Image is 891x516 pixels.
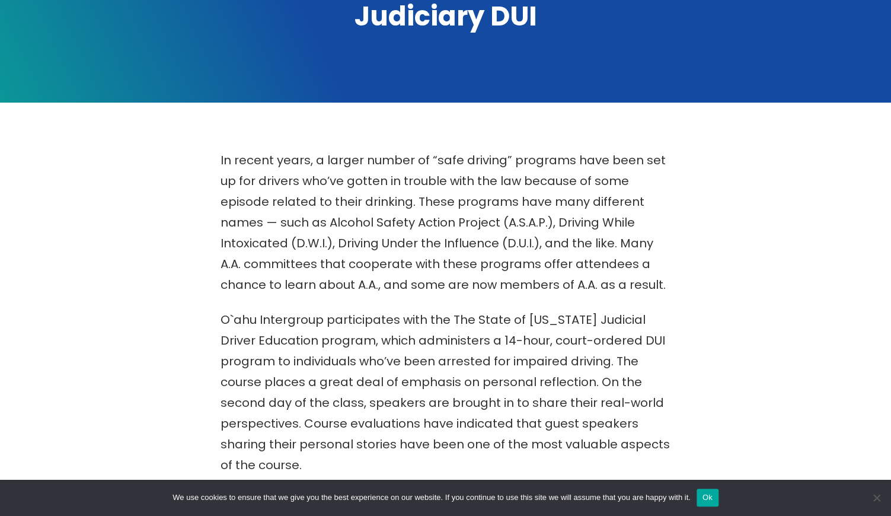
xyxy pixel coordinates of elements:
[697,489,718,507] button: Ok
[221,150,671,295] p: In recent years, a larger number of “safe driving” programs have been set up for drivers who’ve g...
[221,310,671,476] p: O`ahu Intergroup participates with the The State of [US_STATE] Judicial Driver Education program,...
[870,492,882,504] span: No
[173,492,690,504] span: We use cookies to ensure that we give you the best experience on our website. If you continue to ...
